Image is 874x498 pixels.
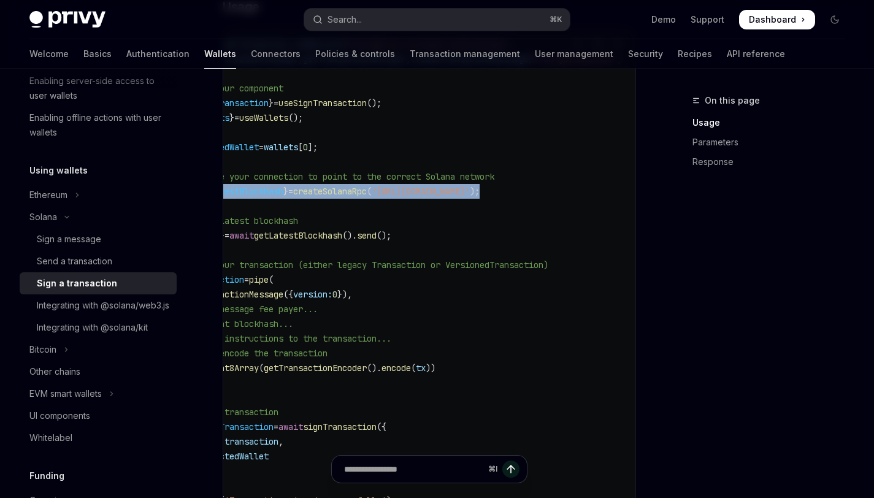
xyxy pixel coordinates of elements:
[200,451,269,462] span: selectedWallet
[37,298,169,313] div: Integrating with @solana/web3.js
[337,289,352,300] span: }),
[342,230,357,241] span: ().
[303,142,308,153] span: 0
[288,186,293,197] span: =
[426,362,435,373] span: ))
[254,230,342,241] span: getLatestBlockhash
[274,98,278,109] span: =
[20,70,177,107] a: Enabling server-side access to user wallets
[204,39,236,69] a: Wallets
[29,469,64,483] h5: Funding
[234,112,239,123] span: =
[166,289,283,300] span: createTransactionMessage
[29,386,102,401] div: EVM smart wallets
[166,333,391,344] span: // Add your instructions to the transaction...
[20,272,177,294] a: Sign a transaction
[249,274,269,285] span: pipe
[739,10,815,29] a: Dashboard
[259,362,264,373] span: (
[239,112,288,123] span: useWallets
[288,112,303,123] span: ();
[274,421,278,432] span: =
[298,142,303,153] span: [
[825,10,845,29] button: Toggle dark mode
[259,142,264,153] span: =
[20,294,177,316] a: Integrating with @solana/web3.js
[269,274,274,285] span: (
[315,39,395,69] a: Policies & controls
[166,171,494,182] span: // Configure your connection to point to the correct Solana network
[29,364,80,379] div: Other chains
[20,184,177,206] button: Toggle Ethereum section
[190,421,274,432] span: signedTransaction
[20,427,177,449] a: Whitelabel
[29,39,69,69] a: Welcome
[224,230,229,241] span: =
[20,383,177,405] button: Toggle EVM smart wallets section
[692,113,854,132] a: Usage
[470,186,480,197] span: );
[678,39,712,69] a: Recipes
[377,421,386,432] span: ({
[83,39,112,69] a: Basics
[20,361,177,383] a: Other chains
[308,142,318,153] span: ];
[29,74,169,103] div: Enabling server-side access to user wallets
[37,254,112,269] div: Send a transaction
[37,232,101,247] div: Sign a message
[293,186,367,197] span: createSolanaRpc
[166,318,293,329] span: // Set recent blockhash...
[411,362,416,373] span: (
[303,421,377,432] span: signTransaction
[283,289,293,300] span: ({
[705,93,760,108] span: On this page
[166,215,298,226] span: // Get the latest blockhash
[410,39,520,69] a: Transaction management
[20,107,177,144] a: Enabling offline actions with user wallets
[502,461,519,478] button: Send message
[692,152,854,172] a: Response
[166,348,328,359] span: // Finally encode the transaction
[229,230,254,241] span: await
[29,110,169,140] div: Enabling offline actions with user wallets
[749,13,796,26] span: Dashboard
[244,274,249,285] span: =
[195,98,269,109] span: signTransaction
[367,98,381,109] span: ();
[166,259,548,270] span: // Create your transaction (either legacy Transaction or VersionedTransaction)
[37,276,117,291] div: Sign a transaction
[264,362,367,373] span: getTransactionEncoder
[210,362,259,373] span: Uint8Array
[29,210,57,224] div: Solana
[535,39,613,69] a: User management
[20,206,177,228] button: Toggle Solana section
[251,39,301,69] a: Connectors
[269,98,274,109] span: }
[344,456,483,483] input: Ask a question...
[416,362,426,373] span: tx
[332,289,337,300] span: 0
[278,421,303,432] span: await
[377,230,391,241] span: ();
[195,186,283,197] span: getLatestBlockhash
[651,13,676,26] a: Demo
[550,15,562,25] span: ⌘ K
[166,304,318,315] span: // Set the message fee payer...
[20,316,177,339] a: Integrating with @solana/kit
[229,112,234,123] span: }
[29,11,105,28] img: dark logo
[29,188,67,202] div: Ethereum
[37,320,148,335] div: Integrating with @solana/kit
[278,98,367,109] span: useSignTransaction
[727,39,785,69] a: API reference
[628,39,663,69] a: Security
[381,362,411,373] span: encode
[29,163,88,178] h5: Using wallets
[367,186,372,197] span: (
[691,13,724,26] a: Support
[278,436,283,447] span: ,
[692,132,854,152] a: Parameters
[190,142,259,153] span: selectedWallet
[126,39,190,69] a: Authentication
[264,142,298,153] span: wallets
